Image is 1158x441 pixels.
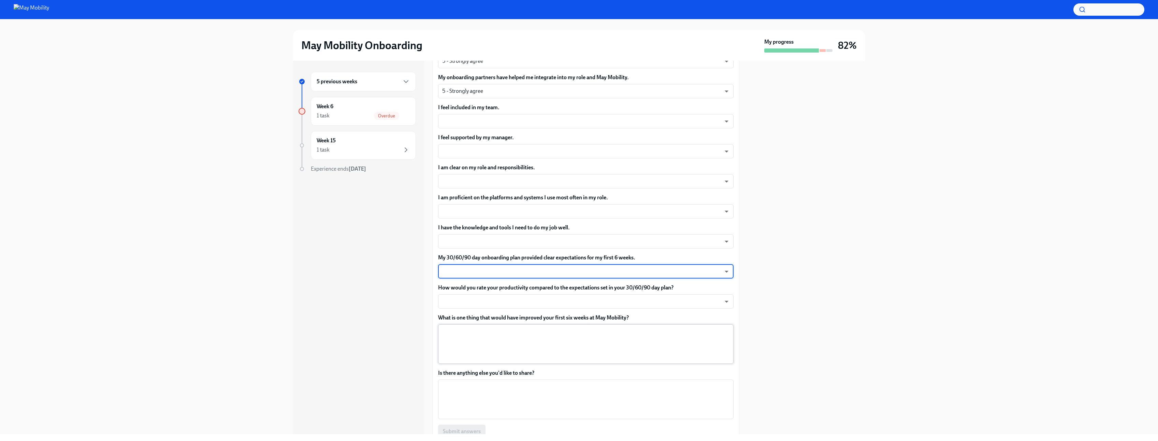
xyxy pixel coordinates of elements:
[438,144,734,158] div: ​
[374,113,399,118] span: Overdue
[438,314,734,322] label: What is one thing that would have improved your first six weeks at May Mobility?
[438,264,734,279] div: ​
[317,112,330,119] div: 1 task
[14,4,49,15] img: May Mobility
[438,369,734,377] label: Is there anything else you'd like to share?
[438,194,734,201] label: I am proficient on the platforms and systems I use most often in my role.
[438,294,734,309] div: ​
[438,284,734,291] label: How would you rate your productivity compared to the expectations set in your 30/60/90 day plan?
[438,54,734,68] div: 5 - Strongly agree
[311,72,416,91] div: 5 previous weeks
[838,39,857,52] h3: 82%
[438,114,734,128] div: ​
[438,84,734,98] div: 5 - Strongly agree
[317,103,333,110] h6: Week 6
[299,97,416,126] a: Week 61 taskOverdue
[301,39,422,52] h2: May Mobility Onboarding
[317,78,357,85] h6: 5 previous weeks
[438,174,734,188] div: ​
[438,104,734,111] label: I feel included in my team.
[438,234,734,248] div: ​
[438,164,734,171] label: I am clear on my role and responsibilities.
[438,74,734,81] label: My onboarding partners have helped me integrate into my role and May Mobility.
[764,38,794,46] strong: My progress
[438,134,734,141] label: I feel supported by my manager.
[438,254,734,261] label: My 30/60/90 day onboarding plan provided clear expectations for my first 6 weeks.
[311,166,366,172] span: Experience ends
[438,204,734,218] div: ​
[349,166,366,172] strong: [DATE]
[299,131,416,160] a: Week 151 task
[317,137,336,144] h6: Week 15
[317,146,330,154] div: 1 task
[438,224,734,231] label: I have the knowledge and tools I need to do my job well.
